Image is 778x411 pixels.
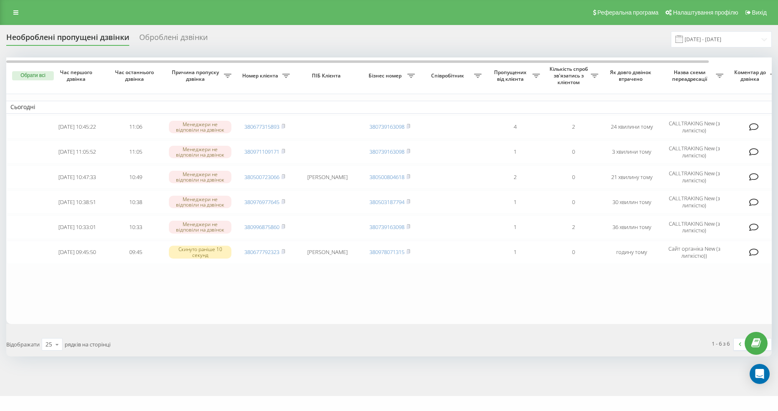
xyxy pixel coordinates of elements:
[544,190,602,214] td: 0
[48,190,106,214] td: [DATE] 10:38:51
[48,115,106,139] td: [DATE] 10:45:22
[55,69,100,82] span: Час першого дзвінка
[486,165,544,189] td: 2
[301,72,354,79] span: ПІБ Клієнта
[48,165,106,189] td: [DATE] 10:47:33
[673,9,738,16] span: Налаштування профілю
[106,241,165,264] td: 09:45
[661,165,728,189] td: CALLTRAKING New (з липкістю)
[48,241,106,264] td: [DATE] 09:45:50
[45,340,52,349] div: 25
[602,215,661,239] td: 36 хвилин тому
[48,215,106,239] td: [DATE] 10:33:01
[423,72,474,79] span: Співробітник
[244,123,279,130] a: 380677315893
[106,140,165,164] td: 11:05
[602,115,661,139] td: 24 хвилини тому
[490,69,532,82] span: Пропущених від клієнта
[712,339,730,348] div: 1 - 6 з 6
[65,341,110,348] span: рядків на сторінці
[294,241,361,264] td: [PERSON_NAME]
[661,115,728,139] td: CALLTRAKING New (з липкістю)
[106,215,165,239] td: 10:33
[48,140,106,164] td: [DATE] 11:05:52
[602,140,661,164] td: 3 хвилини тому
[609,69,654,82] span: Як довго дзвінок втрачено
[106,115,165,139] td: 11:06
[169,246,231,258] div: Скинуто раніше 10 секунд
[752,9,767,16] span: Вихід
[732,69,770,82] span: Коментар до дзвінка
[369,198,404,206] a: 380503187794
[486,241,544,264] td: 1
[244,223,279,231] a: 380996875860
[106,165,165,189] td: 10:49
[486,215,544,239] td: 1
[169,69,224,82] span: Причина пропуску дзвінка
[169,146,231,158] div: Менеджери не відповіли на дзвінок
[244,173,279,181] a: 380500723066
[544,241,602,264] td: 0
[602,190,661,214] td: 30 хвилин тому
[602,241,661,264] td: годину тому
[139,33,208,46] div: Оброблені дзвінки
[750,364,770,384] div: Open Intercom Messenger
[6,341,40,348] span: Відображати
[661,241,728,264] td: Сайт органіка New (з липкістю))
[369,173,404,181] a: 380500804618
[12,71,54,80] button: Обрати всі
[486,115,544,139] td: 4
[365,72,407,79] span: Бізнес номер
[113,69,158,82] span: Час останнього дзвінка
[661,215,728,239] td: CALLTRAKING New (з липкістю)
[602,165,661,189] td: 21 хвилину тому
[544,140,602,164] td: 0
[544,165,602,189] td: 0
[169,221,231,233] div: Менеджери не відповіли на дзвінок
[661,190,728,214] td: CALLTRAKING New (з липкістю)
[294,165,361,189] td: [PERSON_NAME]
[544,115,602,139] td: 2
[244,248,279,256] a: 380677792323
[244,148,279,155] a: 380971109171
[169,196,231,208] div: Менеджери не відповіли на дзвінок
[369,223,404,231] a: 380739163098
[240,72,282,79] span: Номер клієнта
[369,248,404,256] a: 380978071315
[544,215,602,239] td: 2
[169,121,231,133] div: Менеджери не відповіли на дзвінок
[661,140,728,164] td: CALLTRAKING New (з липкістю)
[106,190,165,214] td: 10:38
[486,140,544,164] td: 1
[548,66,591,85] span: Кількість спроб зв'язатись з клієнтом
[369,123,404,130] a: 380739163098
[486,190,544,214] td: 1
[6,33,129,46] div: Необроблені пропущені дзвінки
[169,171,231,183] div: Менеджери не відповіли на дзвінок
[597,9,659,16] span: Реферальна програма
[244,198,279,206] a: 380976977645
[665,69,716,82] span: Назва схеми переадресації
[369,148,404,155] a: 380739163098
